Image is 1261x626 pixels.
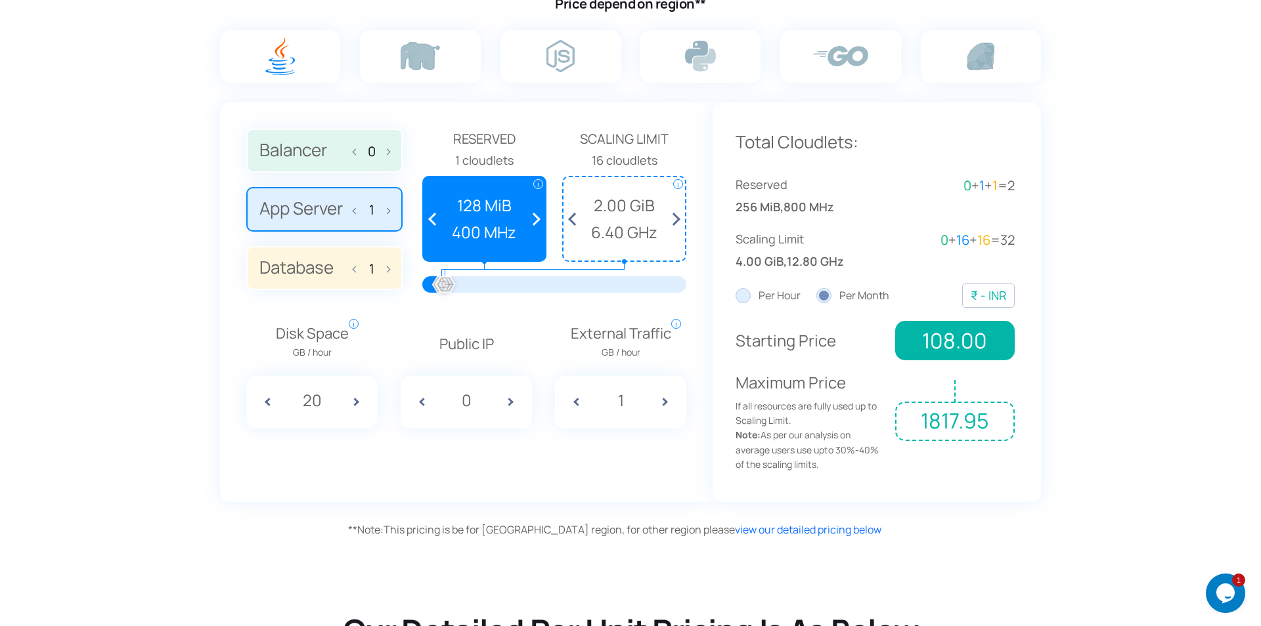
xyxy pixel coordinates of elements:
strong: Note: [736,428,761,441]
input: Balancer [361,144,382,159]
div: , [736,175,875,217]
div: , [736,230,875,271]
span: 1 [979,177,984,194]
img: node [546,40,575,72]
span: 32 [1000,231,1015,249]
span: GB / hour [276,345,349,360]
img: python [685,41,716,72]
div: + + = [875,230,1015,251]
span: 256 MiB [736,198,780,217]
input: App Server [361,202,382,217]
span: 16 [977,231,990,249]
div: ₹ - INR [971,286,1006,305]
span: Scaling Limit [562,129,686,150]
span: 16 [956,231,969,249]
span: Reserved [736,175,875,194]
label: App Server [246,187,403,232]
span: 12.80 GHz [787,252,844,271]
p: Starting Price [736,328,885,353]
label: Per Month [816,287,889,304]
p: Maximum Price [736,370,885,472]
span: i [533,179,543,189]
label: Balancer [246,129,403,173]
div: 1 cloudlets [422,151,546,170]
img: go [813,46,868,66]
div: + + = [875,175,1015,196]
span: 800 MHz [784,198,834,217]
p: Total Cloudlets: [736,129,1015,156]
span: Note: [348,522,384,537]
span: 0 [940,231,948,249]
span: Scaling Limit [736,230,875,249]
span: 6.40 GHz [570,220,678,245]
span: If all resources are fully used up to Scaling Limit. As per our analysis on average users use upt... [736,399,885,472]
label: Per Hour [736,287,801,304]
iframe: chat widget [1206,574,1248,613]
img: java [265,37,295,75]
span: 1 [992,177,998,194]
span: External Traffic [571,322,671,360]
span: Disk Space [276,322,349,360]
span: Reserved [422,129,546,150]
a: view our detailed pricing below [735,522,881,537]
div: 16 cloudlets [562,151,686,170]
span: 4.00 GiB [736,252,784,271]
span: 108.00 [895,321,1015,360]
img: ruby [967,43,994,70]
span: GB / hour [571,345,671,360]
span: 2 [1007,177,1015,194]
span: 0 [963,177,971,194]
label: Database [246,246,403,291]
div: This pricing is be for [GEOGRAPHIC_DATA] region, for other region please [348,522,1044,539]
span: i [671,319,681,329]
span: 2.00 GiB [570,193,678,218]
span: i [673,179,683,189]
img: php [401,42,440,70]
span: 400 MHz [430,220,539,245]
input: Database [361,261,382,276]
span: i [349,319,359,329]
span: 128 MiB [430,193,539,218]
span: 1817.95 [895,402,1015,441]
p: Public IP [401,333,532,356]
